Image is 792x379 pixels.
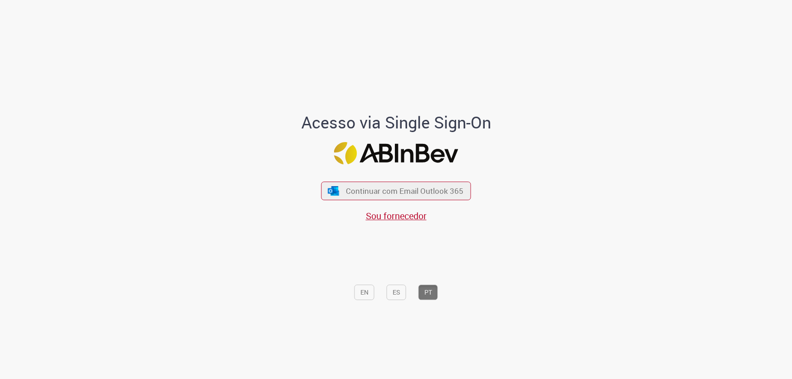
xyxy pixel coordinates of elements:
button: ícone Azure/Microsoft 360 Continuar com Email Outlook 365 [321,182,471,200]
button: PT [418,285,438,300]
button: ES [387,285,406,300]
img: Logo ABInBev [334,143,458,165]
button: EN [354,285,374,300]
span: Continuar com Email Outlook 365 [346,186,463,196]
h1: Acesso via Single Sign-On [270,113,522,132]
img: ícone Azure/Microsoft 360 [327,186,339,196]
a: Sou fornecedor [366,210,427,222]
